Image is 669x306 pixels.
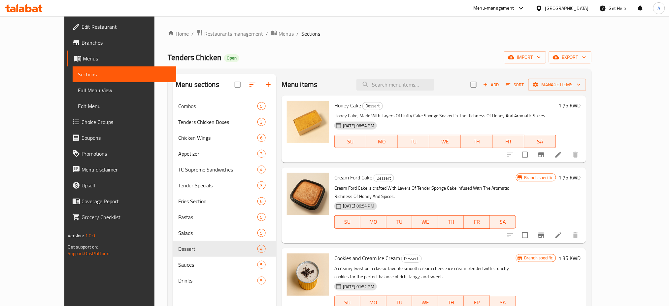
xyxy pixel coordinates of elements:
a: Choice Groups [67,114,176,130]
div: items [257,150,266,158]
span: Sauces [178,261,257,269]
li: / [266,30,268,38]
span: Tender Specials [178,181,257,189]
div: Sauces5 [173,257,276,273]
span: [DATE] 06:54 PM [340,123,377,129]
div: Salads5 [173,225,276,241]
div: items [257,245,266,253]
span: MO [363,217,384,227]
button: SU [334,135,366,148]
span: Open [224,55,239,61]
button: SA [490,215,516,229]
span: TU [401,137,427,146]
span: MO [369,137,395,146]
img: Cookies and Cream Ice Cream [287,253,329,296]
span: Sort sections [245,77,260,93]
button: Sort [504,80,526,90]
div: [GEOGRAPHIC_DATA] [545,5,589,12]
div: Drinks5 [173,273,276,288]
img: Cream Ford Cake [287,173,329,215]
span: Sections [301,30,320,38]
a: Branches [67,35,176,51]
button: WE [412,215,438,229]
span: Edit Restaurant [82,23,171,31]
a: Edit menu item [554,151,562,159]
button: MO [366,135,398,148]
a: Grocery Checklist [67,209,176,225]
div: Menu-management [474,4,514,12]
nav: Menu sections [173,96,276,291]
span: A [658,5,660,12]
button: delete [568,227,584,243]
span: [DATE] 01:52 PM [340,284,377,290]
button: Branch-specific-item [533,227,549,243]
button: TH [438,215,464,229]
div: Tender Specials3 [173,177,276,193]
span: Tenders Chicken [168,50,221,65]
span: Appetizer [178,150,257,158]
div: Pastas5 [173,209,276,225]
span: 5 [258,230,265,236]
span: 3 [258,119,265,125]
span: TH [441,217,462,227]
span: SU [337,137,364,146]
div: items [257,261,266,269]
span: Restaurants management [204,30,263,38]
span: Select to update [518,228,532,242]
h6: 1.75 KWD [559,101,581,110]
p: Honey Cake, Made With Layers Of Fluffy Cake Sponge Soaked In The Richness Of Honey And Aromatic S... [334,112,556,120]
span: Branches [82,39,171,47]
div: items [257,134,266,142]
span: 3 [258,151,265,157]
span: Edit Menu [78,102,171,110]
span: Menus [83,55,171,62]
div: Appetizer3 [173,146,276,162]
span: TU [389,217,410,227]
nav: breadcrumb [168,29,591,38]
div: Dessert [401,255,422,263]
a: Support.OpsPlatform [68,249,110,258]
span: Choice Groups [82,118,171,126]
a: Coupons [67,130,176,146]
span: Add [482,81,500,89]
span: Dessert [363,102,383,110]
span: 3 [258,182,265,189]
span: Get support on: [68,243,98,251]
span: Sort items [502,80,528,90]
div: Tenders Chicken Boxes [178,118,257,126]
button: import [504,51,546,63]
span: Dessert [178,245,257,253]
div: items [257,197,266,205]
button: TU [398,135,430,148]
span: Salads [178,229,257,237]
div: Combos [178,102,257,110]
span: 1.0.0 [85,231,95,240]
div: items [257,102,266,110]
span: Coupons [82,134,171,142]
p: A creamy twist on a classic favorite smooth cream cheese ice cream blended with crunchy cookies f... [334,264,516,281]
div: Chicken Wings6 [173,130,276,146]
span: SA [527,137,553,146]
span: SA [493,217,514,227]
p: Cream Ford Cake is crafted With Layers Of Tender Sponge Cake Infused With The Aromatic Richness O... [334,184,516,201]
span: Promotions [82,150,171,158]
span: Fries Section [178,197,257,205]
button: Add [481,80,502,90]
div: TC Supreme Sandwiches4 [173,162,276,177]
a: Upsell [67,177,176,193]
span: WE [432,137,458,146]
span: Dessert [374,174,394,182]
span: Add item [481,80,502,90]
button: Manage items [528,79,586,91]
span: Select section [467,78,481,92]
span: WE [415,217,436,227]
span: Chicken Wings [178,134,257,142]
button: FR [464,215,490,229]
h2: Menu items [282,80,318,90]
span: 6 [258,198,265,205]
div: Combos5 [173,98,276,114]
img: Honey Cake [287,101,329,143]
button: export [549,51,591,63]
